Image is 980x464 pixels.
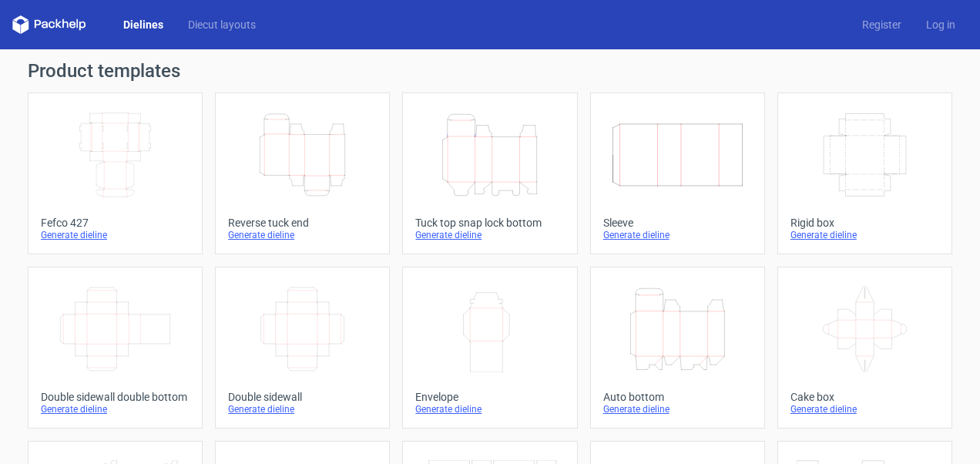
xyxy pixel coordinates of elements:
[28,267,203,429] a: Double sidewall double bottomGenerate dieline
[790,403,939,415] div: Generate dieline
[777,267,952,429] a: Cake boxGenerate dieline
[850,17,914,32] a: Register
[415,403,564,415] div: Generate dieline
[228,217,377,229] div: Reverse tuck end
[402,267,577,429] a: EnvelopeGenerate dieline
[41,217,190,229] div: Fefco 427
[603,229,752,241] div: Generate dieline
[603,391,752,403] div: Auto bottom
[914,17,968,32] a: Log in
[415,217,564,229] div: Tuck top snap lock bottom
[215,267,390,429] a: Double sidewallGenerate dieline
[590,267,765,429] a: Auto bottomGenerate dieline
[790,229,939,241] div: Generate dieline
[215,92,390,254] a: Reverse tuck endGenerate dieline
[41,391,190,403] div: Double sidewall double bottom
[415,391,564,403] div: Envelope
[603,217,752,229] div: Sleeve
[176,17,268,32] a: Diecut layouts
[41,403,190,415] div: Generate dieline
[790,391,939,403] div: Cake box
[28,92,203,254] a: Fefco 427Generate dieline
[790,217,939,229] div: Rigid box
[228,403,377,415] div: Generate dieline
[111,17,176,32] a: Dielines
[228,391,377,403] div: Double sidewall
[41,229,190,241] div: Generate dieline
[603,403,752,415] div: Generate dieline
[402,92,577,254] a: Tuck top snap lock bottomGenerate dieline
[28,62,952,80] h1: Product templates
[415,229,564,241] div: Generate dieline
[590,92,765,254] a: SleeveGenerate dieline
[228,229,377,241] div: Generate dieline
[777,92,952,254] a: Rigid boxGenerate dieline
